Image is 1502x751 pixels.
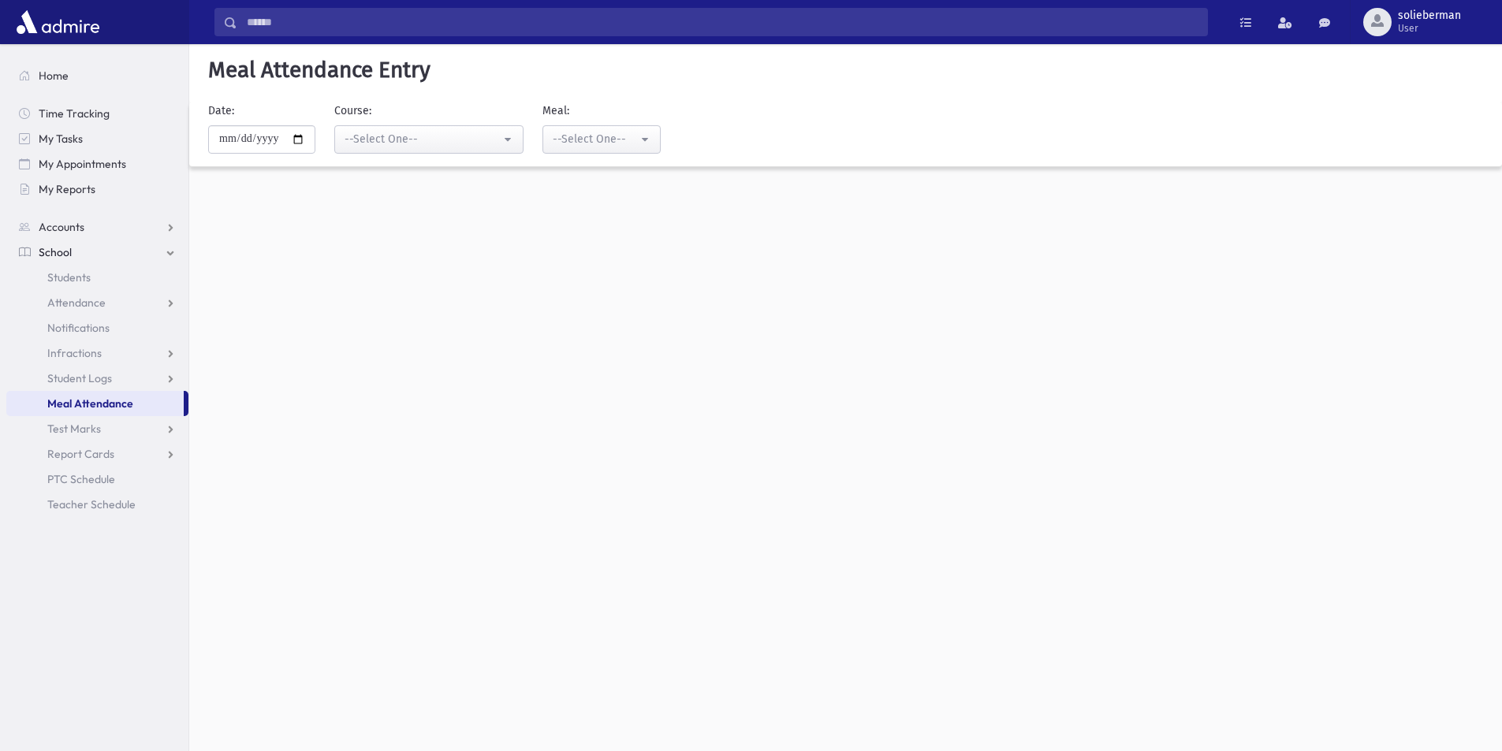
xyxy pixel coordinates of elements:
[542,102,569,119] label: Meal:
[1398,9,1461,22] span: solieberman
[6,391,184,416] a: Meal Attendance
[6,315,188,340] a: Notifications
[6,492,188,517] a: Teacher Schedule
[39,220,84,234] span: Accounts
[13,6,103,38] img: AdmirePro
[542,125,661,154] button: --Select One--
[47,422,101,436] span: Test Marks
[39,182,95,196] span: My Reports
[47,497,136,511] span: Teacher Schedule
[47,396,133,411] span: Meal Attendance
[6,265,188,290] a: Students
[47,447,114,461] span: Report Cards
[6,214,188,240] a: Accounts
[6,441,188,467] a: Report Cards
[553,131,638,147] div: --Select One--
[39,69,69,83] span: Home
[6,416,188,441] a: Test Marks
[6,366,188,391] a: Student Logs
[39,106,110,121] span: Time Tracking
[237,8,1207,36] input: Search
[39,132,83,146] span: My Tasks
[1398,22,1461,35] span: User
[47,346,102,360] span: Infractions
[47,321,110,335] span: Notifications
[6,177,188,202] a: My Reports
[334,125,524,154] button: --Select One--
[6,151,188,177] a: My Appointments
[6,290,188,315] a: Attendance
[47,296,106,310] span: Attendance
[6,126,188,151] a: My Tasks
[47,472,115,486] span: PTC Schedule
[47,371,112,385] span: Student Logs
[334,102,371,119] label: Course:
[6,467,188,492] a: PTC Schedule
[6,240,188,265] a: School
[345,131,501,147] div: --Select One--
[6,63,188,88] a: Home
[39,245,72,259] span: School
[208,102,234,119] label: Date:
[47,270,91,284] span: Students
[39,157,126,171] span: My Appointments
[6,101,188,126] a: Time Tracking
[6,340,188,366] a: Infractions
[202,57,1489,84] h5: Meal Attendance Entry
